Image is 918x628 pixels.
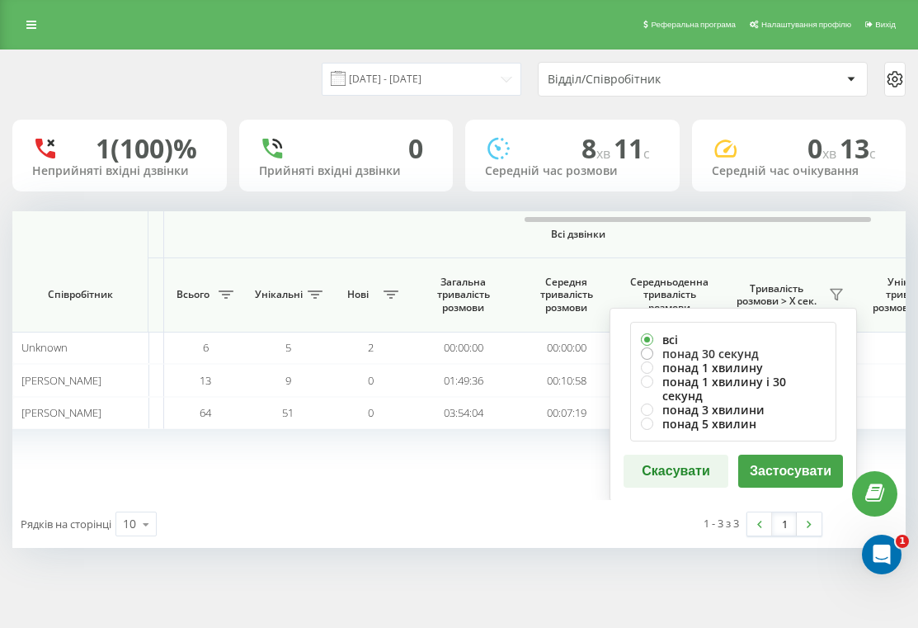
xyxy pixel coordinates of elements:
[862,535,902,574] iframe: Intercom live chat
[412,397,515,429] td: 03:54:04
[485,164,660,178] div: Середній час розмови
[424,276,502,314] span: Загальна тривалість розмови
[21,340,68,355] span: Unknown
[581,130,614,166] span: 8
[738,455,843,488] button: Застосувати
[643,144,650,163] span: c
[21,373,101,388] span: [PERSON_NAME]
[875,20,896,29] span: Вихід
[515,332,618,364] td: 00:00:00
[596,144,614,163] span: хв
[255,288,303,301] span: Унікальні
[641,333,826,347] label: всі
[200,405,211,420] span: 64
[123,516,136,532] div: 10
[26,288,134,301] span: Співробітник
[285,340,291,355] span: 5
[548,73,745,87] div: Відділ/Співробітник
[704,515,739,531] div: 1 - 3 з 3
[203,340,209,355] span: 6
[772,512,797,536] a: 1
[337,288,379,301] span: Нові
[651,20,736,29] span: Реферальна програма
[368,405,374,420] span: 0
[869,144,876,163] span: c
[641,347,826,361] label: понад 30 секунд
[614,130,650,166] span: 11
[282,405,294,420] span: 51
[412,364,515,396] td: 01:49:36
[712,164,887,178] div: Середній час очікування
[21,405,101,420] span: [PERSON_NAME]
[761,20,851,29] span: Налаштування профілю
[896,535,909,548] span: 1
[527,276,605,314] span: Середня тривалість розмови
[368,373,374,388] span: 0
[641,375,826,403] label: понад 1 хвилину і 30 секунд
[641,361,826,375] label: понад 1 хвилину
[21,517,111,531] span: Рядків на сторінці
[412,332,515,364] td: 00:00:00
[515,397,618,429] td: 00:07:19
[368,340,374,355] span: 2
[259,164,434,178] div: Прийняті вхідні дзвінки
[408,133,423,164] div: 0
[515,364,618,396] td: 00:10:58
[200,373,211,388] span: 13
[32,164,207,178] div: Неприйняті вхідні дзвінки
[96,133,197,164] div: 1 (100)%
[729,282,824,308] span: Тривалість розмови > Х сек.
[822,144,840,163] span: хв
[624,455,728,488] button: Скасувати
[807,130,840,166] span: 0
[285,373,291,388] span: 9
[630,276,709,314] span: Середньоденна тривалість розмови
[840,130,876,166] span: 13
[641,417,826,431] label: понад 5 хвилин
[641,403,826,417] label: понад 3 хвилини
[172,288,214,301] span: Всього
